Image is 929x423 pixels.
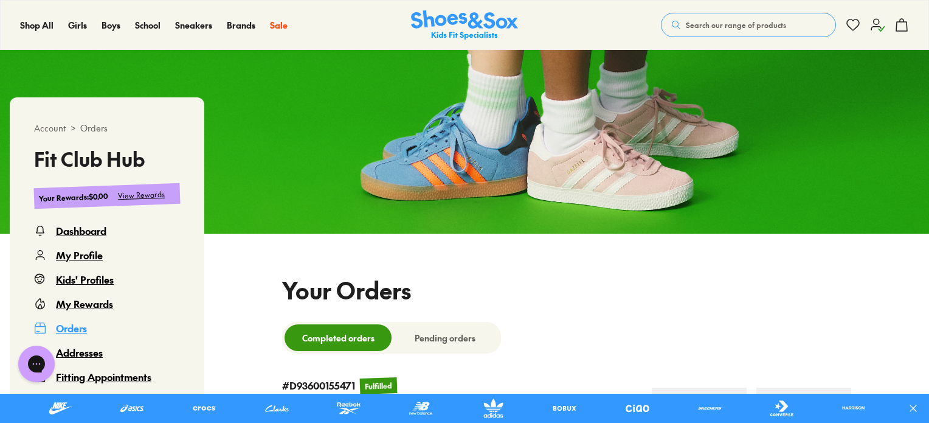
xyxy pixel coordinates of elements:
[34,296,180,311] a: My Rewards
[227,19,255,31] span: Brands
[365,380,393,392] div: Fulfilled
[56,248,103,262] div: My Profile
[411,10,518,40] img: SNS_Logo_Responsive.svg
[34,248,180,262] a: My Profile
[135,19,161,32] a: School
[102,19,120,31] span: Boys
[282,273,411,307] h1: Your Orders
[20,19,54,31] span: Shop All
[68,19,87,31] span: Girls
[270,19,288,31] span: Sale
[20,19,54,32] a: Shop All
[34,122,66,135] span: Account
[34,149,180,169] h3: Fit Club Hub
[34,272,180,287] a: Kids' Profiles
[686,19,786,30] span: Search our range of products
[34,345,180,360] a: Addresses
[56,223,106,238] div: Dashboard
[282,379,355,393] div: #D93600155471
[227,19,255,32] a: Brands
[175,19,212,31] span: Sneakers
[39,191,109,204] div: Your Rewards : $0.00
[118,189,165,201] div: View Rewards
[56,345,103,360] div: Addresses
[102,19,120,32] a: Boys
[12,341,61,386] iframe: Gorgias live chat messenger
[34,369,180,384] a: Fitting Appointments
[56,296,113,311] div: My Rewards
[68,19,87,32] a: Girls
[270,19,288,32] a: Sale
[56,272,114,287] div: Kids' Profiles
[56,321,87,335] div: Orders
[34,321,180,335] a: Orders
[661,13,836,37] button: Search our range of products
[56,369,151,384] div: Fitting Appointments
[34,223,180,238] a: Dashboard
[411,10,518,40] a: Shoes & Sox
[175,19,212,32] a: Sneakers
[71,122,75,135] span: >
[80,122,108,135] span: Orders
[135,19,161,31] span: School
